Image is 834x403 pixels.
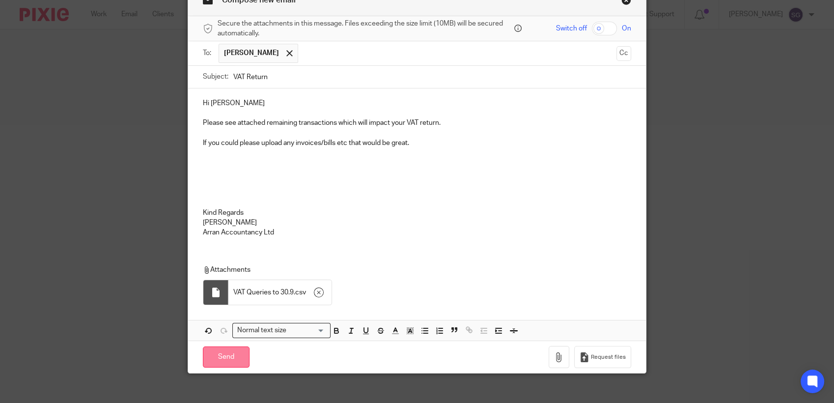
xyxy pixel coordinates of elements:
[203,98,631,108] p: Hi [PERSON_NAME]
[295,288,306,297] span: csv
[203,218,631,228] p: [PERSON_NAME]
[574,346,631,368] button: Request files
[622,24,631,33] span: On
[235,325,288,336] span: Normal text size
[228,280,332,305] div: .
[203,346,250,368] input: Send
[224,48,279,58] span: [PERSON_NAME]
[203,138,631,148] p: If you could please upload any invoices/bills etc that would be great.
[289,325,325,336] input: Search for option
[203,265,622,275] p: Attachments
[616,46,631,61] button: Cc
[556,24,587,33] span: Switch off
[203,72,228,82] label: Subject:
[233,288,294,297] span: VAT Queries to 30.9
[218,19,512,39] span: Secure the attachments in this message. Files exceeding the size limit (10MB) will be secured aut...
[203,228,631,237] p: Arran Accountancy Ltd
[203,118,631,128] p: Please see attached remaining transactions which will impact your VAT return.
[591,353,626,361] span: Request files
[203,208,631,218] p: Kind Regards
[203,48,214,58] label: To:
[232,323,331,338] div: Search for option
